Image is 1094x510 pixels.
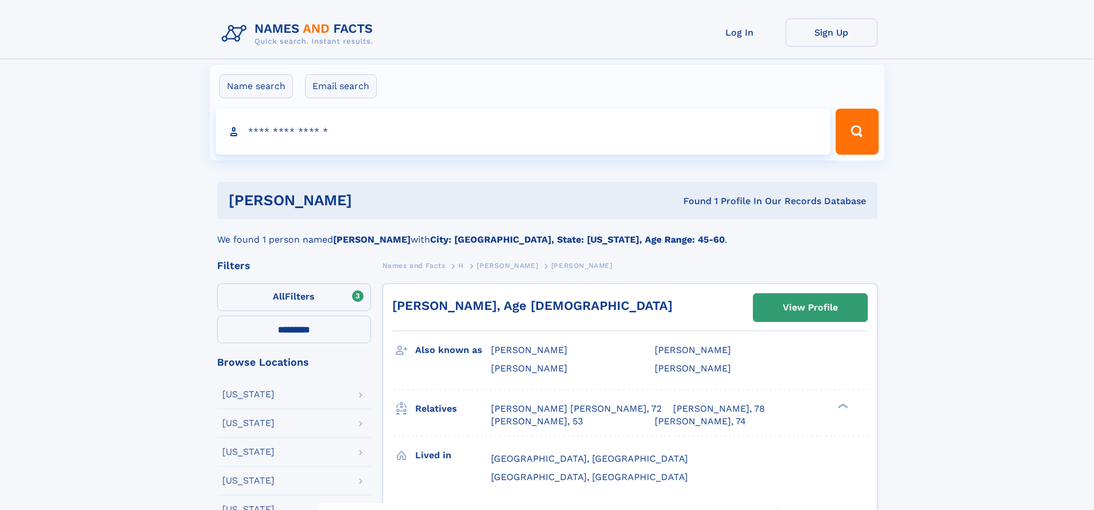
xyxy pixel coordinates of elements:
span: All [273,291,285,302]
label: Filters [217,283,371,311]
b: [PERSON_NAME] [333,234,411,245]
span: [PERSON_NAME] [491,363,567,374]
div: [US_STATE] [222,419,275,428]
a: View Profile [753,294,867,321]
b: City: [GEOGRAPHIC_DATA], State: [US_STATE], Age Range: 45-60 [430,234,725,245]
span: [PERSON_NAME] [655,344,731,355]
span: [GEOGRAPHIC_DATA], [GEOGRAPHIC_DATA] [491,453,688,464]
span: [PERSON_NAME] [655,363,731,374]
div: [US_STATE] [222,476,275,485]
div: [US_STATE] [222,390,275,399]
div: We found 1 person named with . [217,219,877,247]
div: Found 1 Profile In Our Records Database [517,195,866,208]
div: ❯ [835,402,849,409]
a: Log In [694,18,786,47]
a: Names and Facts [382,258,446,273]
a: [PERSON_NAME] [PERSON_NAME], 72 [491,402,662,415]
img: Logo Names and Facts [217,18,382,49]
a: [PERSON_NAME] [477,258,538,273]
a: [PERSON_NAME], 78 [673,402,765,415]
a: [PERSON_NAME], Age [DEMOGRAPHIC_DATA] [392,298,672,313]
div: [US_STATE] [222,447,275,457]
h3: Also known as [415,340,491,360]
span: [PERSON_NAME] [477,262,538,270]
span: [PERSON_NAME] [491,344,567,355]
span: [GEOGRAPHIC_DATA], [GEOGRAPHIC_DATA] [491,471,688,482]
h1: [PERSON_NAME] [229,193,518,208]
h3: Relatives [415,399,491,419]
input: search input [216,109,831,155]
a: [PERSON_NAME], 74 [655,415,746,428]
div: Browse Locations [217,357,371,367]
button: Search Button [836,109,878,155]
span: [PERSON_NAME] [551,262,613,270]
div: Filters [217,260,371,271]
a: Sign Up [786,18,877,47]
a: H [458,258,464,273]
div: View Profile [783,294,838,321]
h3: Lived in [415,446,491,465]
a: [PERSON_NAME], 53 [491,415,583,428]
label: Name search [219,74,293,98]
span: H [458,262,464,270]
label: Email search [305,74,377,98]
